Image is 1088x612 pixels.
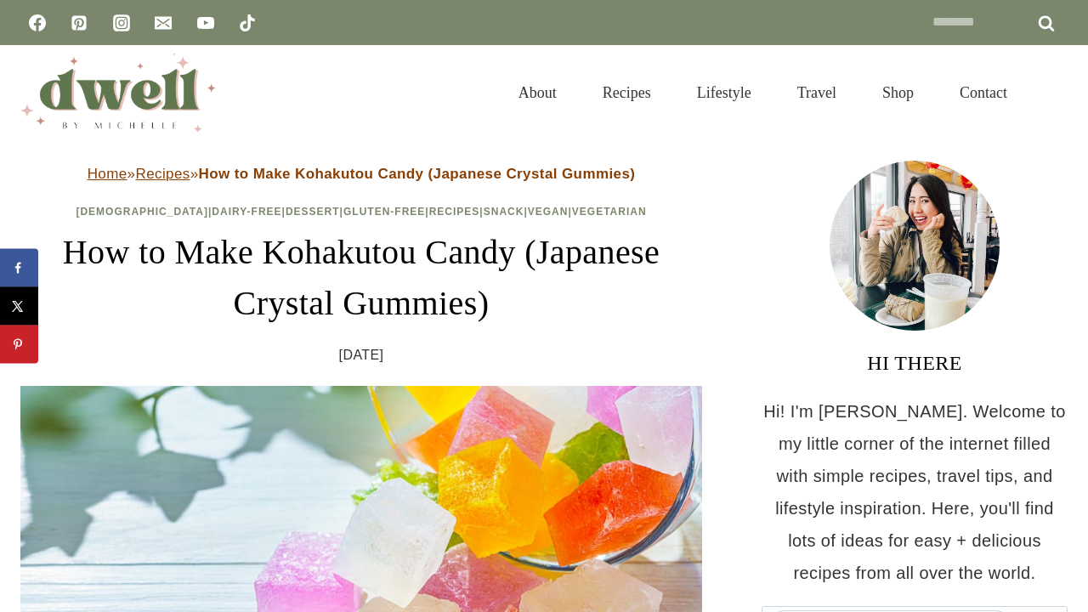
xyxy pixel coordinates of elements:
[212,206,281,218] a: Dairy-Free
[429,206,480,218] a: Recipes
[580,63,674,122] a: Recipes
[76,206,646,218] span: | | | | | | |
[674,63,774,122] a: Lifestyle
[339,343,384,368] time: [DATE]
[88,166,636,182] span: » »
[20,6,54,40] a: Facebook
[20,54,216,132] img: DWELL by michelle
[189,6,223,40] a: YouTube
[774,63,859,122] a: Travel
[76,206,208,218] a: [DEMOGRAPHIC_DATA]
[20,227,702,329] h1: How to Make Kohakutou Candy (Japanese Crystal Gummies)
[343,206,425,218] a: Gluten-Free
[62,6,96,40] a: Pinterest
[88,166,127,182] a: Home
[937,63,1030,122] a: Contact
[496,63,580,122] a: About
[146,6,180,40] a: Email
[572,206,647,218] a: Vegetarian
[762,395,1068,589] p: Hi! I'm [PERSON_NAME]. Welcome to my little corner of the internet filled with simple recipes, tr...
[230,6,264,40] a: TikTok
[496,63,1030,122] nav: Primary Navigation
[105,6,139,40] a: Instagram
[135,166,190,182] a: Recipes
[1039,78,1068,107] button: View Search Form
[199,166,636,182] strong: How to Make Kohakutou Candy (Japanese Crystal Gummies)
[762,348,1068,378] h3: HI THERE
[484,206,524,218] a: Snack
[528,206,569,218] a: Vegan
[286,206,340,218] a: Dessert
[859,63,937,122] a: Shop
